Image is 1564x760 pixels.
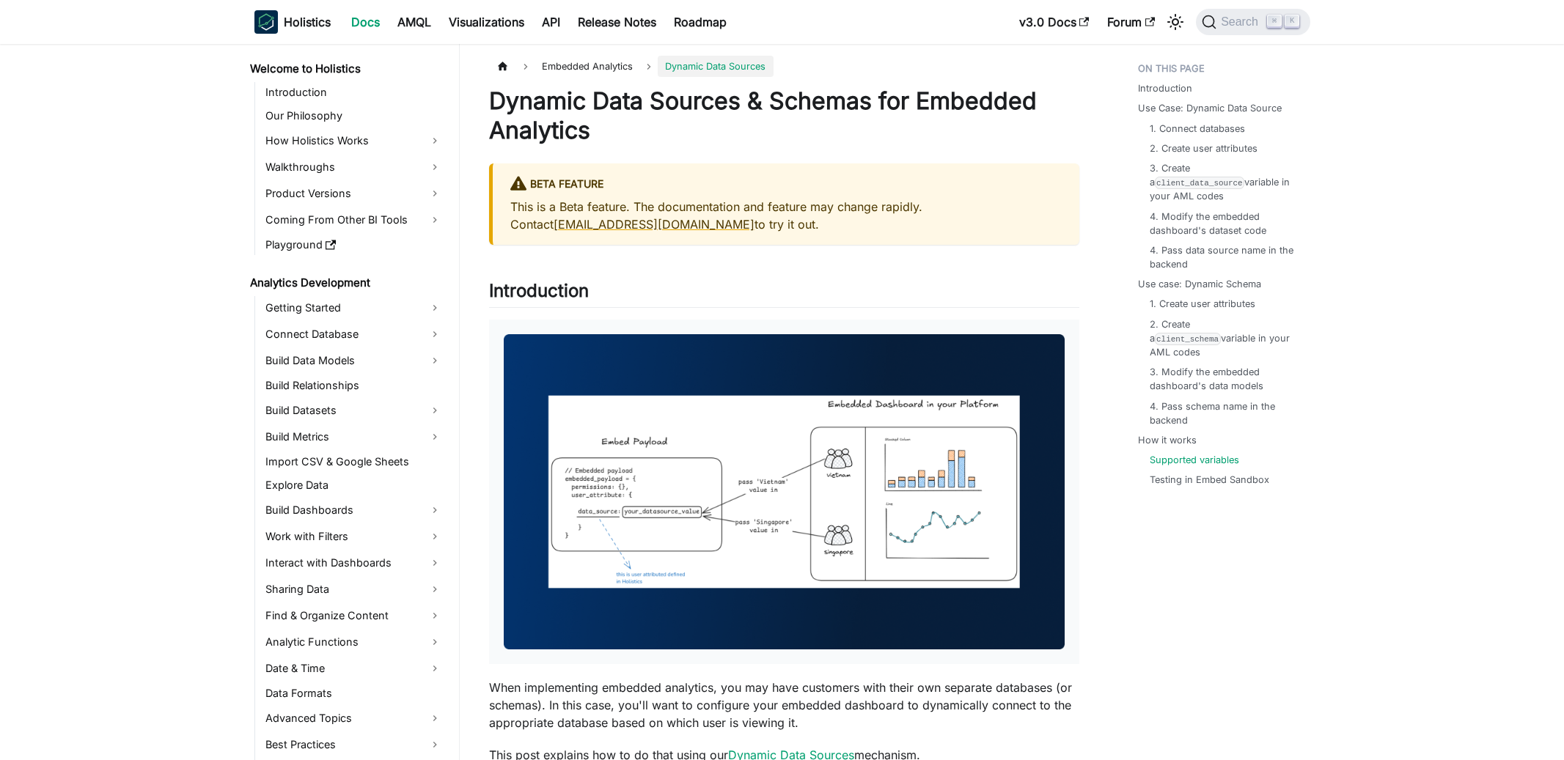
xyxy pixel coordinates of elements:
a: AMQL [389,10,440,34]
a: 4. Modify the embedded dashboard's dataset code [1150,210,1296,237]
a: 2. Create aclient_schemavariable in your AML codes [1150,317,1296,360]
a: 4. Pass schema name in the backend [1150,399,1296,427]
a: Data Formats [261,683,447,704]
a: Playground [261,235,447,255]
a: Home page [489,56,517,77]
span: Search [1216,15,1267,29]
span: Embedded Analytics [535,56,640,77]
img: Holistics [254,10,278,34]
a: Find & Organize Content [261,604,447,627]
a: Build Datasets [261,399,447,422]
a: Our Philosophy [261,106,447,126]
a: Analytic Functions [261,630,447,654]
a: Welcome to Holistics [246,59,447,79]
a: 1. Connect databases [1150,122,1245,136]
a: Use case: Dynamic Schema [1138,277,1261,291]
a: Import CSV & Google Sheets [261,451,447,472]
kbd: ⌘ [1267,15,1282,28]
a: Roadmap [665,10,735,34]
a: 3. Create aclient_data_sourcevariable in your AML codes [1150,161,1296,204]
a: 3. Modify the embedded dashboard's data models [1150,365,1296,393]
p: This is a Beta feature. The documentation and feature may change rapidly. Contact to try it out. [510,198,1062,233]
b: Holistics [284,13,331,31]
a: Use Case: Dynamic Data Source [1138,101,1282,115]
a: Introduction [1138,81,1192,95]
code: client_data_source [1155,177,1245,189]
a: Getting Started [261,296,447,320]
a: Release Notes [569,10,665,34]
a: Forum [1098,10,1164,34]
a: Walkthroughs [261,155,447,179]
button: Switch between dark and light mode (currently light mode) [1164,10,1187,34]
a: v3.0 Docs [1010,10,1098,34]
a: Docs [342,10,389,34]
a: Introduction [261,82,447,103]
code: client_schema [1155,333,1221,345]
h1: Dynamic Data Sources & Schemas for Embedded Analytics [489,86,1079,145]
kbd: K [1285,15,1299,28]
img: dynamic data source embed [504,334,1065,649]
a: API [533,10,569,34]
button: Search (Command+K) [1196,9,1310,35]
a: Analytics Development [246,273,447,293]
a: Date & Time [261,657,447,680]
a: [EMAIL_ADDRESS][DOMAIN_NAME] [554,217,755,232]
a: HolisticsHolistics [254,10,331,34]
p: When implementing embedded analytics, you may have customers with their own separate databases (o... [489,679,1079,731]
a: How Holistics Works [261,129,447,152]
a: 2. Create user attributes [1150,141,1258,155]
a: Best Practices [261,733,447,756]
a: Testing in Embed Sandbox [1150,473,1269,487]
a: Work with Filters [261,525,447,548]
a: Supported variables [1150,453,1239,467]
a: Build Data Models [261,349,447,372]
span: Dynamic Data Sources [658,56,773,77]
h2: Introduction [489,280,1079,308]
a: Advanced Topics [261,706,447,730]
a: Visualizations [440,10,533,34]
a: Product Versions [261,182,447,205]
a: Build Relationships [261,375,447,396]
div: BETA FEATURE [510,175,1062,194]
nav: Breadcrumbs [489,56,1079,77]
a: How it works [1138,433,1197,447]
nav: Docs sidebar [240,44,460,760]
a: Sharing Data [261,578,447,601]
a: 1. Create user attributes [1150,297,1255,311]
a: Explore Data [261,475,447,495]
a: Coming From Other BI Tools [261,208,447,232]
a: Connect Database [261,322,447,346]
a: Build Metrics [261,425,447,449]
a: Build Dashboards [261,498,447,522]
a: Interact with Dashboards [261,551,447,575]
a: 4. Pass data source name in the backend [1150,243,1296,271]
